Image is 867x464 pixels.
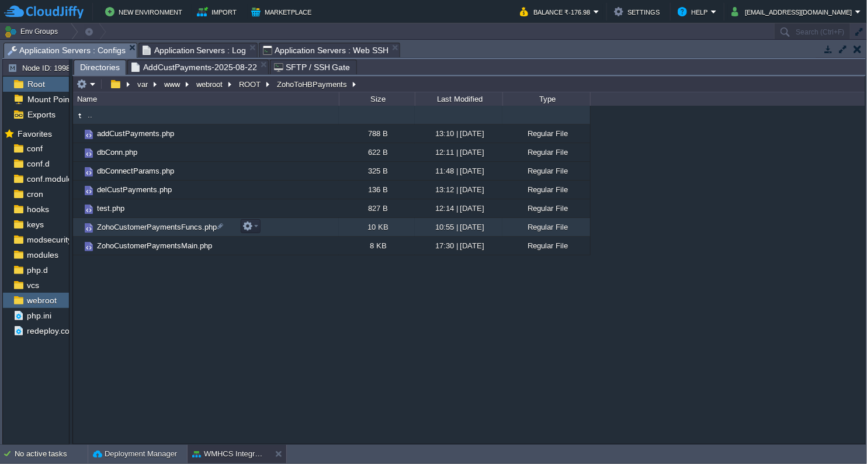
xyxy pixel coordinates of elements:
[15,445,88,463] div: No active tasks
[25,310,53,321] a: php.ini
[274,60,351,74] span: SFTP / SSH Gate
[25,94,78,105] a: Mount Points
[131,60,257,74] span: AddCustPayments-2025-08-22
[415,124,502,143] div: 13:10 | [DATE]
[162,79,183,89] button: www
[8,63,82,73] button: Node ID: 199851
[25,234,80,245] a: modsecurity.d
[127,60,269,74] li: /var/www/webroot/ROOT/log_files/AddCustPayments-2025-08-22
[25,250,60,260] a: modules
[25,280,41,290] a: vcs
[415,181,502,199] div: 13:12 | [DATE]
[614,5,663,19] button: Settings
[237,79,263,89] button: ROOT
[73,199,82,217] img: AMDAwAAAACH5BAEAAAAALAAAAAABAAEAAAICRAEAOw==
[105,5,186,19] button: New Environment
[415,143,502,161] div: 12:11 | [DATE]
[340,92,415,106] div: Size
[73,237,82,255] img: AMDAwAAAACH5BAEAAAAALAAAAAABAAEAAAICRAEAOw==
[93,448,177,460] button: Deployment Manager
[136,79,151,89] button: var
[416,92,502,106] div: Last Modified
[4,5,84,19] img: CloudJiffy
[251,5,315,19] button: Marketplace
[25,189,45,199] span: cron
[415,162,502,180] div: 11:48 | [DATE]
[502,143,590,161] div: Regular File
[82,184,95,197] img: AMDAwAAAACH5BAEAAAAALAAAAAABAAEAAAICRAEAOw==
[678,5,711,19] button: Help
[25,295,58,306] a: webroot
[95,129,176,138] a: addCustPayments.php
[95,222,219,232] a: ZohoCustomerPaymentsFuncs.php
[25,326,78,336] a: redeploy.conf
[95,185,174,195] a: delCustPayments.php
[25,158,51,169] a: conf.d
[15,129,54,138] a: Favorites
[731,5,855,19] button: [EMAIL_ADDRESS][DOMAIN_NAME]
[80,60,120,75] span: Directories
[339,143,415,161] div: 622 B
[415,237,502,255] div: 17:30 | [DATE]
[143,43,247,57] span: Application Servers : Log
[25,204,51,214] a: hooks
[275,79,350,89] button: ZohoToHBPayments
[502,181,590,199] div: Regular File
[339,199,415,217] div: 827 B
[8,43,126,58] span: Application Servers : Configs
[502,218,590,236] div: Regular File
[82,147,95,160] img: AMDAwAAAACH5BAEAAAAALAAAAAABAAEAAAICRAEAOw==
[73,181,82,199] img: AMDAwAAAACH5BAEAAAAALAAAAAABAAEAAAICRAEAOw==
[4,23,62,40] button: Env Groups
[195,79,226,89] button: webroot
[25,265,50,275] a: php.d
[74,92,339,106] div: Name
[73,162,82,180] img: AMDAwAAAACH5BAEAAAAALAAAAAABAAEAAAICRAEAOw==
[339,124,415,143] div: 788 B
[339,181,415,199] div: 136 B
[415,218,502,236] div: 10:55 | [DATE]
[73,143,82,161] img: AMDAwAAAACH5BAEAAAAALAAAAAABAAEAAAICRAEAOw==
[95,147,139,157] a: dbConn.php
[25,174,85,184] a: conf.modules.d
[82,165,95,178] img: AMDAwAAAACH5BAEAAAAALAAAAAABAAEAAAICRAEAOw==
[25,109,57,120] a: Exports
[73,109,86,122] img: AMDAwAAAACH5BAEAAAAALAAAAAABAAEAAAICRAEAOw==
[82,203,95,216] img: AMDAwAAAACH5BAEAAAAALAAAAAABAAEAAAICRAEAOw==
[95,203,126,213] a: test.php
[502,162,590,180] div: Regular File
[25,79,47,89] a: Root
[339,162,415,180] div: 325 B
[192,448,266,460] button: WMHCS Integration
[520,5,594,19] button: Balance ₹-176.98
[73,76,865,92] input: Click to enter the path
[95,241,214,251] a: ZohoCustomerPaymentsMain.php
[25,143,44,154] a: conf
[25,219,46,230] a: keys
[263,43,389,57] span: Application Servers : Web SSH
[197,5,241,19] button: Import
[95,166,176,176] a: dbConnectParams.php
[415,199,502,217] div: 12:14 | [DATE]
[86,110,94,120] span: ..
[339,218,415,236] div: 10 KB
